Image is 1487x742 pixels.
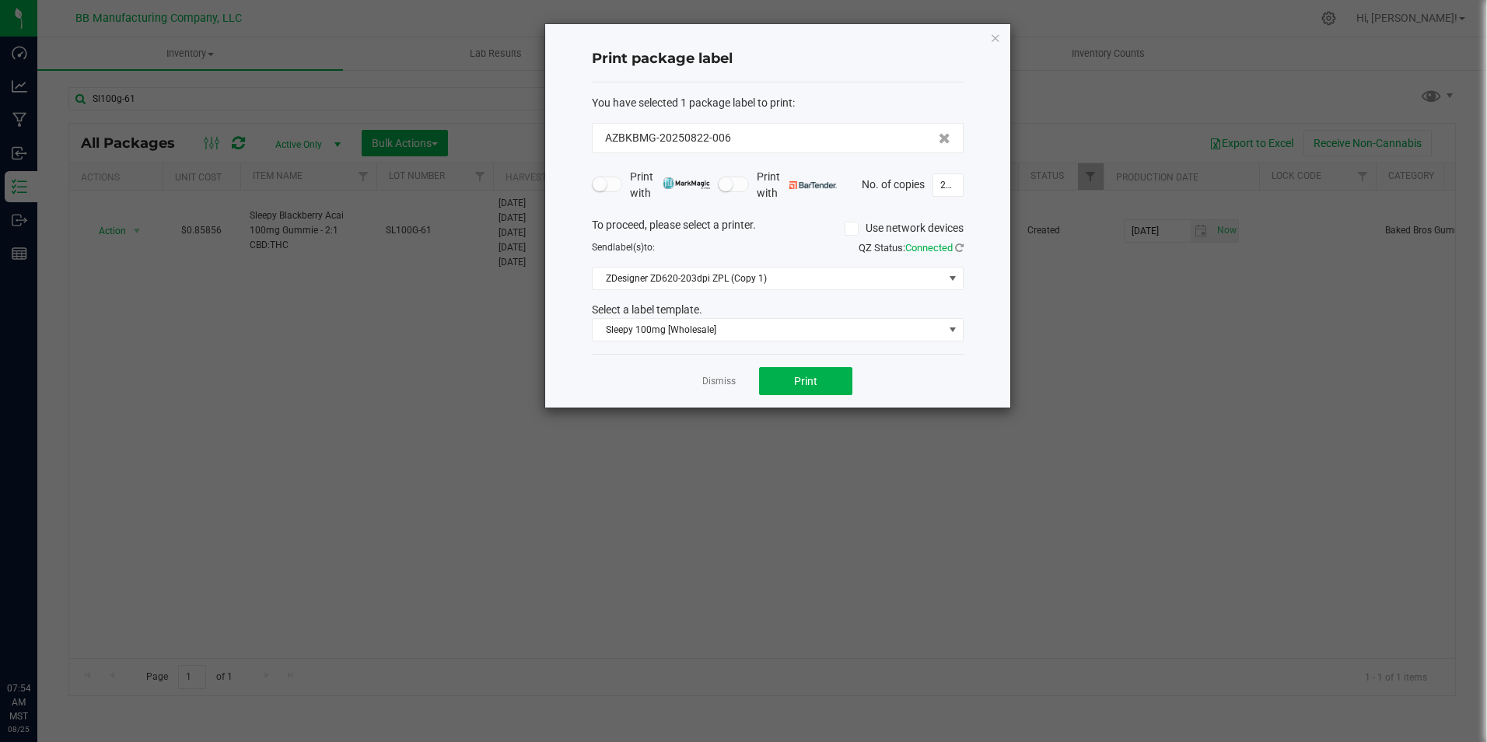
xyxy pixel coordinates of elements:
span: Print with [630,169,710,201]
span: AZBKBMG-20250822-006 [605,130,731,146]
div: To proceed, please select a printer. [580,217,975,240]
span: Connected [905,242,953,254]
span: Send to: [592,242,655,253]
button: Print [759,367,852,395]
span: Print with [757,169,837,201]
iframe: Resource center [16,618,62,664]
span: QZ Status: [859,242,964,254]
span: label(s) [613,242,644,253]
span: Print [794,375,817,387]
span: You have selected 1 package label to print [592,96,792,109]
a: Dismiss [702,375,736,388]
h4: Print package label [592,49,964,69]
span: Sleepy 100mg [Wholesale] [593,319,943,341]
img: mark_magic_cybra.png [663,177,710,189]
div: : [592,95,964,111]
iframe: Resource center unread badge [46,615,65,634]
label: Use network devices [845,220,964,236]
div: Select a label template. [580,302,975,318]
img: bartender.png [789,181,837,189]
span: ZDesigner ZD620-203dpi ZPL (Copy 1) [593,268,943,289]
span: No. of copies [862,177,925,190]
